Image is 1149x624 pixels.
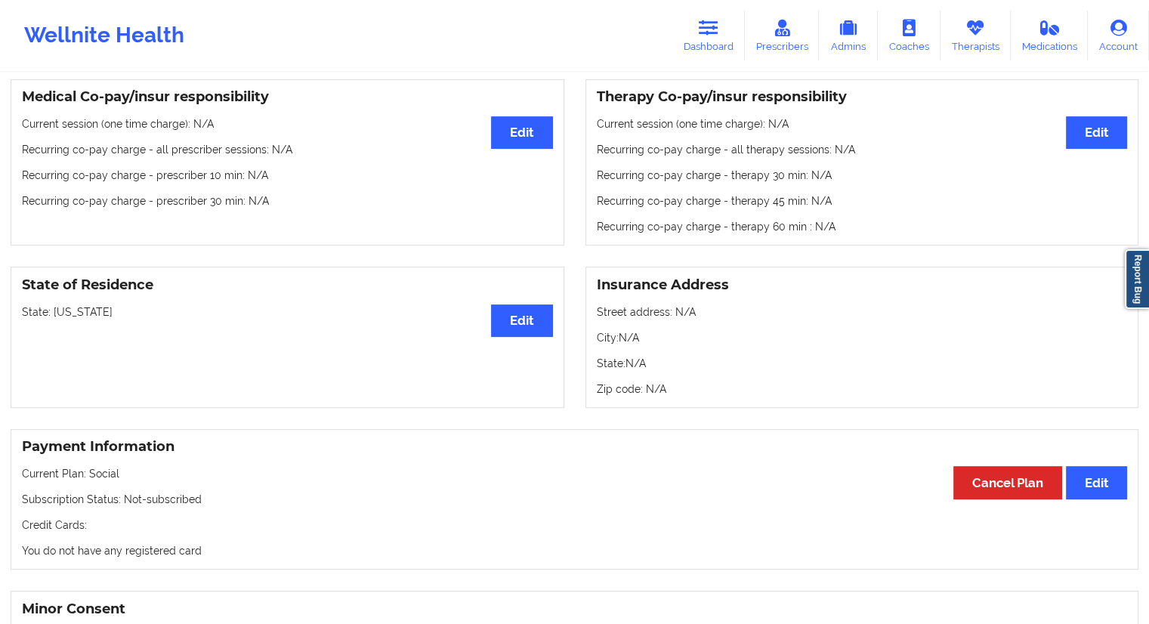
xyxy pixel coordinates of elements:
h3: Payment Information [22,438,1127,456]
a: Dashboard [672,11,745,60]
p: Recurring co-pay charge - prescriber 30 min : N/A [22,193,553,209]
h3: Minor Consent [22,601,1127,618]
a: Account [1088,11,1149,60]
p: Credit Cards: [22,517,1127,533]
p: Current session (one time charge): N/A [22,116,553,131]
h3: Medical Co-pay/insur responsibility [22,88,553,106]
h3: Therapy Co-pay/insur responsibility [597,88,1128,106]
p: Current session (one time charge): N/A [597,116,1128,131]
a: Therapists [941,11,1011,60]
h3: State of Residence [22,276,553,294]
p: Recurring co-pay charge - therapy 30 min : N/A [597,168,1128,183]
p: Subscription Status: Not-subscribed [22,492,1127,507]
p: Current Plan: Social [22,466,1127,481]
button: Edit [491,116,552,149]
a: Medications [1011,11,1089,60]
p: You do not have any registered card [22,543,1127,558]
button: Edit [1066,116,1127,149]
p: City: N/A [597,330,1128,345]
a: Admins [819,11,878,60]
p: Recurring co-pay charge - prescriber 10 min : N/A [22,168,553,183]
p: Recurring co-pay charge - all prescriber sessions : N/A [22,142,553,157]
a: Coaches [878,11,941,60]
a: Prescribers [745,11,820,60]
p: Recurring co-pay charge - therapy 60 min : N/A [597,219,1128,234]
a: Report Bug [1125,249,1149,309]
h3: Insurance Address [597,276,1128,294]
p: Recurring co-pay charge - all therapy sessions : N/A [597,142,1128,157]
button: Edit [491,304,552,337]
button: Edit [1066,466,1127,499]
p: Zip code: N/A [597,382,1128,397]
p: Recurring co-pay charge - therapy 45 min : N/A [597,193,1128,209]
p: State: [US_STATE] [22,304,553,320]
p: Street address: N/A [597,304,1128,320]
button: Cancel Plan [953,466,1062,499]
p: State: N/A [597,356,1128,371]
